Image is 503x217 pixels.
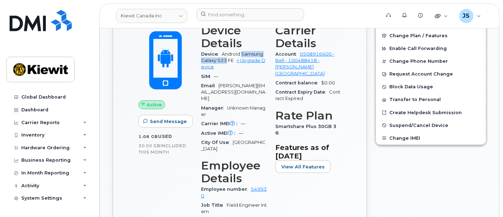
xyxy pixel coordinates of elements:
button: Change IMEI [376,132,486,145]
span: used [158,134,172,139]
button: Block Data Usage [376,80,486,93]
span: Field Engineer Intern [201,202,267,214]
span: — [214,74,218,79]
span: Smartshare Plus 30GB 36 [275,124,336,135]
span: 30.00 GB [139,143,161,148]
span: Manager [201,105,227,111]
span: Active [147,101,162,108]
span: — [241,121,245,126]
span: Enable Call Forwarding [389,46,447,51]
span: Active IMEI [201,130,239,136]
span: $0.00 [321,80,335,85]
span: Carrier IMEI [201,121,241,126]
h3: Features as of [DATE] [275,143,341,160]
span: Job Title [201,202,227,208]
span: included this month [139,143,186,155]
h3: Carrier Details [275,24,341,50]
a: 549930 [201,187,267,198]
div: Quicklinks [430,9,453,23]
span: 1.08 GB [139,134,158,139]
span: SIM [201,74,214,79]
input: Find something... [196,8,304,21]
h3: Employee Details [201,159,267,185]
span: Android Samsung Galaxy S23 FE [201,51,263,63]
h3: Rate Plan [275,109,341,122]
button: Suspend/Cancel Device [376,119,486,132]
span: Email [201,83,218,88]
button: Transfer to Personal [376,93,486,106]
a: 0508916600 - Bell - 100488418 - [PERSON_NAME] [GEOGRAPHIC_DATA] [275,51,335,76]
span: Device [201,51,222,57]
span: Contract balance [275,80,321,85]
span: Unknown Manager [201,105,265,117]
button: View All Features [275,160,331,173]
span: — [239,130,243,136]
span: [PERSON_NAME][EMAIL_ADDRESS][DOMAIN_NAME] [201,83,265,101]
span: JS [463,12,470,20]
button: Send Message [139,115,193,128]
span: Employee number [201,187,251,192]
div: Jenna Savard [454,9,486,23]
span: [GEOGRAPHIC_DATA] [201,140,266,151]
button: Request Account Change [376,68,486,80]
button: Enable Call Forwarding [376,42,486,55]
span: Change Plan / Features [389,33,448,38]
span: Send Message [150,118,187,125]
span: City Of Use [201,140,233,145]
iframe: Messenger Launcher [472,186,498,212]
a: Kiewit Canada Inc [116,9,187,23]
h3: Device Details [201,24,267,50]
span: View All Features [281,163,325,170]
span: Suspend/Cancel Device [389,123,448,128]
span: Contract Expiry Date [275,89,329,95]
button: Change Plan / Features [376,29,486,42]
a: Create Helpdesk Submission [376,106,486,119]
button: Change Phone Number [376,55,486,68]
span: Account [275,51,300,57]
